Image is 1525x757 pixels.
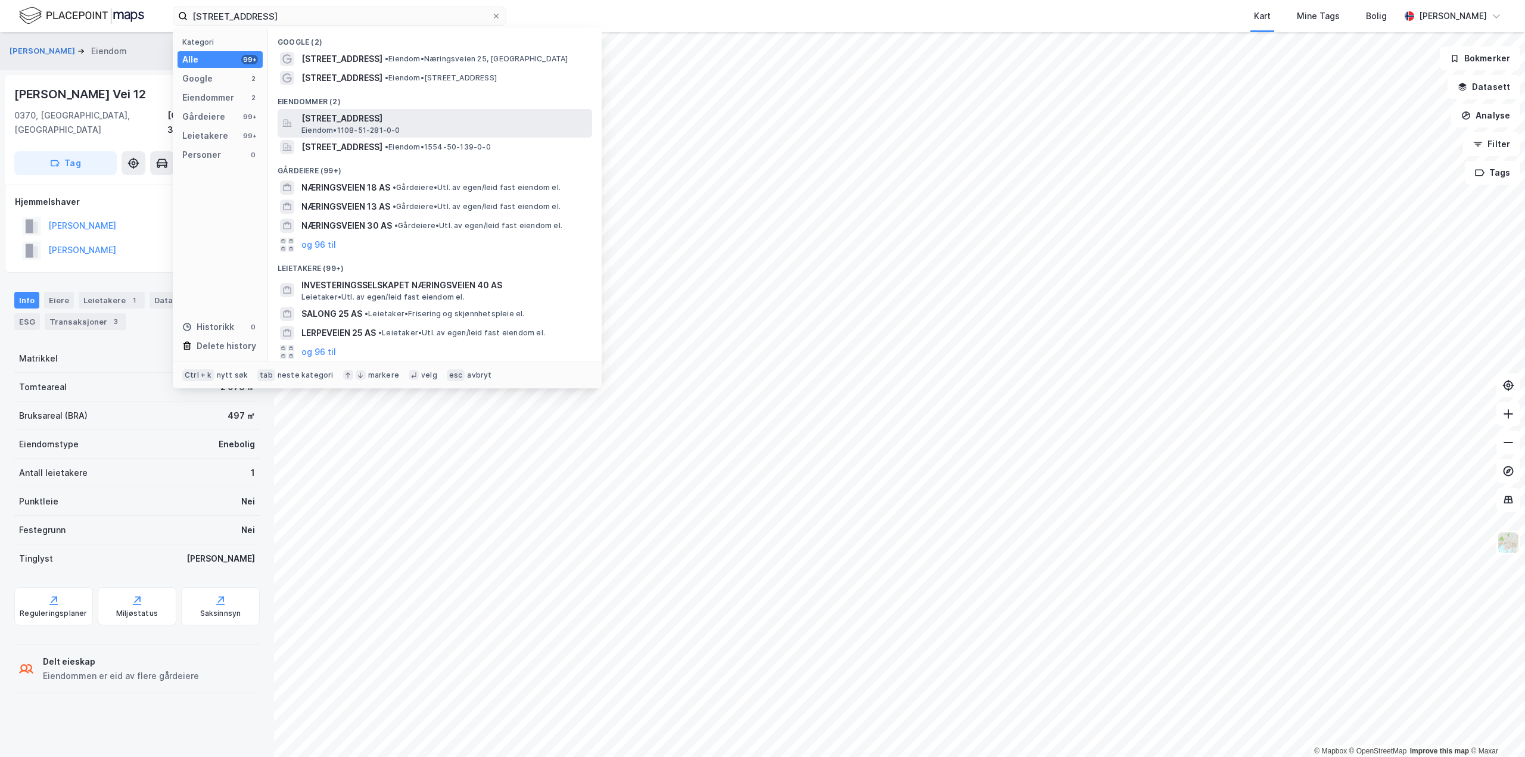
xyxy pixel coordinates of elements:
[385,54,388,63] span: •
[365,309,368,318] span: •
[241,112,258,122] div: 99+
[301,111,587,126] span: [STREET_ADDRESS]
[301,140,382,154] span: [STREET_ADDRESS]
[14,85,148,104] div: [PERSON_NAME] Vei 12
[421,370,437,380] div: velg
[19,437,79,451] div: Eiendomstype
[385,54,568,64] span: Eiendom • Næringsveien 25, [GEOGRAPHIC_DATA]
[1419,9,1487,23] div: [PERSON_NAME]
[19,494,58,509] div: Punktleie
[1314,747,1347,755] a: Mapbox
[368,370,399,380] div: markere
[241,131,258,141] div: 99+
[188,7,491,25] input: Søk på adresse, matrikkel, gårdeiere, leietakere eller personer
[268,88,602,109] div: Eiendommer (2)
[182,148,221,162] div: Personer
[394,221,562,230] span: Gårdeiere • Utl. av egen/leid fast eiendom el.
[301,238,336,252] button: og 96 til
[19,466,88,480] div: Antall leietakere
[1497,531,1520,554] img: Z
[186,552,255,566] div: [PERSON_NAME]
[14,108,167,137] div: 0370, [GEOGRAPHIC_DATA], [GEOGRAPHIC_DATA]
[268,254,602,276] div: Leietakere (99+)
[251,466,255,480] div: 1
[91,44,127,58] div: Eiendom
[393,202,561,211] span: Gårdeiere • Utl. av egen/leid fast eiendom el.
[248,150,258,160] div: 0
[20,609,87,618] div: Reguleringsplaner
[219,437,255,451] div: Enebolig
[241,494,255,509] div: Nei
[128,294,140,306] div: 1
[182,52,198,67] div: Alle
[1410,747,1469,755] a: Improve this map
[1451,104,1520,127] button: Analyse
[1366,9,1387,23] div: Bolig
[301,307,362,321] span: SALONG 25 AS
[182,320,234,334] div: Historikk
[385,73,497,83] span: Eiendom • [STREET_ADDRESS]
[44,292,74,309] div: Eiere
[301,71,382,85] span: [STREET_ADDRESS]
[241,523,255,537] div: Nei
[248,322,258,332] div: 0
[301,278,587,292] span: INVESTERINGSSELSKAPET NÆRINGSVEIEN 40 AS
[301,52,382,66] span: [STREET_ADDRESS]
[1440,46,1520,70] button: Bokmerker
[228,409,255,423] div: 497 ㎡
[1465,700,1525,757] iframe: Chat Widget
[167,108,260,137] div: [GEOGRAPHIC_DATA], 39/146
[301,292,465,302] span: Leietaker • Utl. av egen/leid fast eiendom el.
[10,45,77,57] button: [PERSON_NAME]
[19,409,88,423] div: Bruksareal (BRA)
[385,142,388,151] span: •
[116,609,158,618] div: Miljøstatus
[301,200,390,214] span: NÆRINGSVEIEN 13 AS
[182,129,228,143] div: Leietakere
[301,219,392,233] span: NÆRINGSVEIEN 30 AS
[43,669,199,683] div: Eiendommen er eid av flere gårdeiere
[200,609,241,618] div: Saksinnsyn
[394,221,398,230] span: •
[257,369,275,381] div: tab
[14,313,40,330] div: ESG
[19,523,66,537] div: Festegrunn
[268,28,602,49] div: Google (2)
[301,345,336,359] button: og 96 til
[15,195,259,209] div: Hjemmelshaver
[182,71,213,86] div: Google
[385,73,388,82] span: •
[197,339,256,353] div: Delete history
[301,126,400,135] span: Eiendom • 1108-51-281-0-0
[150,292,194,309] div: Datasett
[110,316,122,328] div: 3
[1465,161,1520,185] button: Tags
[182,110,225,124] div: Gårdeiere
[19,552,53,566] div: Tinglyst
[182,369,214,381] div: Ctrl + k
[14,151,117,175] button: Tag
[19,5,144,26] img: logo.f888ab2527a4732fd821a326f86c7f29.svg
[378,328,545,338] span: Leietaker • Utl. av egen/leid fast eiendom el.
[182,91,234,105] div: Eiendommer
[301,326,376,340] span: LERPEVEIEN 25 AS
[393,202,396,211] span: •
[378,328,382,337] span: •
[447,369,465,381] div: esc
[278,370,334,380] div: neste kategori
[248,74,258,83] div: 2
[241,55,258,64] div: 99+
[301,180,390,195] span: NÆRINGSVEIEN 18 AS
[248,93,258,102] div: 2
[14,292,39,309] div: Info
[19,351,58,366] div: Matrikkel
[45,313,126,330] div: Transaksjoner
[393,183,561,192] span: Gårdeiere • Utl. av egen/leid fast eiendom el.
[1297,9,1340,23] div: Mine Tags
[43,655,199,669] div: Delt eieskap
[268,157,602,178] div: Gårdeiere (99+)
[467,370,491,380] div: avbryt
[1448,75,1520,99] button: Datasett
[217,370,248,380] div: nytt søk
